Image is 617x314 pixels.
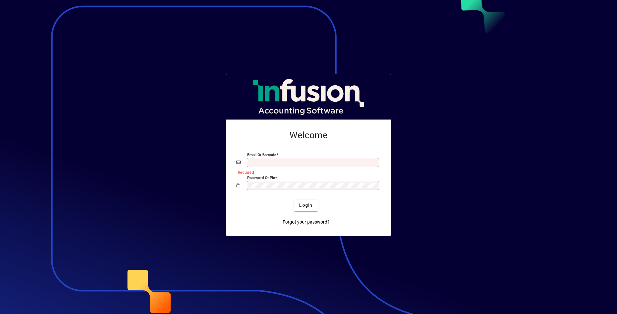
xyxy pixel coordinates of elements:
mat-label: Password or Pin [247,175,275,180]
h2: Welcome [236,130,381,141]
span: Login [299,202,312,209]
button: Login [294,200,318,211]
mat-error: Required [238,169,376,175]
span: Forgot your password? [283,219,329,225]
a: Forgot your password? [280,216,332,228]
mat-label: Email or Barcode [247,152,276,157]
